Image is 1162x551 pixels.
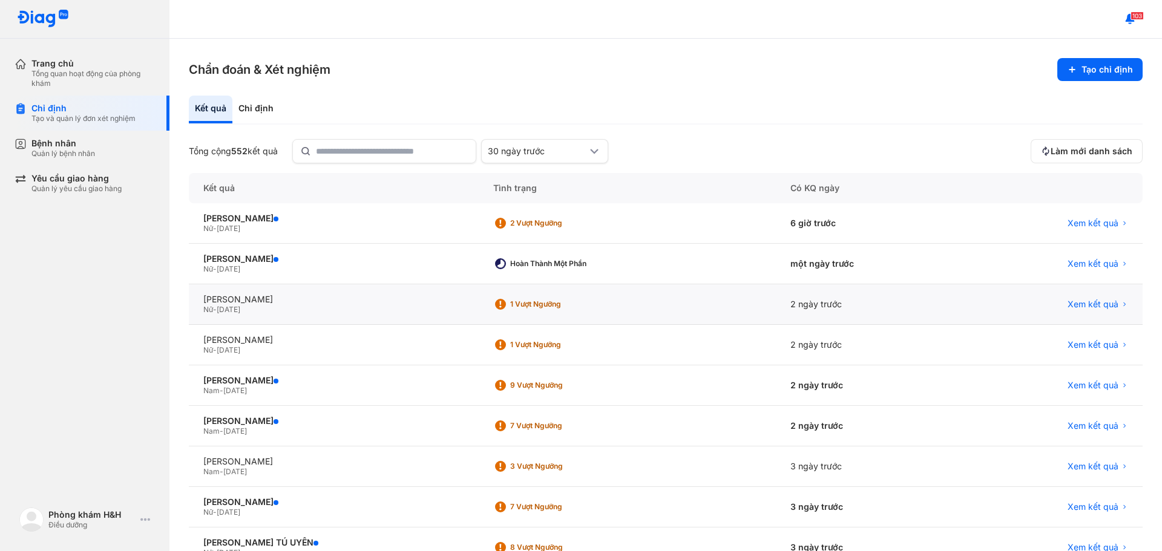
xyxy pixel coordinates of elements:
[1068,258,1118,269] span: Xem kết quả
[510,340,607,350] div: 1 Vượt ngưỡng
[31,114,136,123] div: Tạo và quản lý đơn xét nghiệm
[189,146,278,157] div: Tổng cộng kết quả
[189,61,330,78] h3: Chẩn đoán & Xét nghiệm
[776,203,962,244] div: 6 giờ trước
[776,487,962,527] div: 3 ngày trước
[203,224,213,233] span: Nữ
[776,365,962,406] div: 2 ngày trước
[213,345,217,354] span: -
[1057,58,1143,81] button: Tạo chỉ định
[1068,218,1118,229] span: Xem kết quả
[510,299,607,309] div: 1 Vượt ngưỡng
[31,149,95,158] div: Quản lý bệnh nhân
[510,259,607,269] div: Hoàn thành một phần
[217,305,240,314] span: [DATE]
[510,421,607,431] div: 7 Vượt ngưỡng
[203,294,464,305] div: [PERSON_NAME]
[232,96,280,123] div: Chỉ định
[203,426,220,435] span: Nam
[231,146,248,156] span: 552
[48,520,136,530] div: Điều dưỡng
[189,96,232,123] div: Kết quả
[31,184,122,194] div: Quản lý yêu cầu giao hàng
[31,58,155,69] div: Trang chủ
[31,69,155,88] div: Tổng quan hoạt động của phòng khám
[776,173,962,203] div: Có KQ ngày
[213,264,217,273] span: -
[1068,380,1118,391] span: Xem kết quả
[776,406,962,446] div: 2 ngày trước
[17,10,69,28] img: logo
[203,386,220,395] span: Nam
[510,502,607,512] div: 7 Vượt ngưỡng
[217,345,240,354] span: [DATE]
[479,173,776,203] div: Tình trạng
[31,103,136,114] div: Chỉ định
[776,284,962,325] div: 2 ngày trước
[1068,420,1118,431] span: Xem kết quả
[217,507,240,517] span: [DATE]
[203,507,213,517] span: Nữ
[1051,146,1132,157] span: Làm mới danh sách
[1131,11,1144,20] span: 103
[203,375,464,386] div: [PERSON_NAME]
[220,467,223,476] span: -
[510,218,607,228] div: 2 Vượt ngưỡng
[776,446,962,487] div: 3 ngày trước
[213,305,217,314] span: -
[31,173,122,184] div: Yêu cầu giao hàng
[203,497,464,507] div: [PERSON_NAME]
[203,537,464,548] div: [PERSON_NAME] TÚ UYÊN
[510,380,607,390] div: 9 Vượt ngưỡng
[776,244,962,284] div: một ngày trước
[213,224,217,233] span: -
[223,386,247,395] span: [DATE]
[220,426,223,435] span: -
[48,509,136,520] div: Phòng khám H&H
[203,264,213,273] span: Nữ
[203,345,213,354] span: Nữ
[223,426,247,435] span: [DATE]
[1031,139,1143,163] button: Làm mới danh sách
[203,416,464,426] div: [PERSON_NAME]
[189,173,479,203] div: Kết quả
[217,224,240,233] span: [DATE]
[31,138,95,149] div: Bệnh nhân
[203,334,464,345] div: [PERSON_NAME]
[203,305,213,314] span: Nữ
[220,386,223,395] span: -
[1068,339,1118,350] span: Xem kết quả
[213,507,217,517] span: -
[203,213,464,224] div: [PERSON_NAME]
[217,264,240,273] span: [DATE]
[203,253,464,264] div: [PERSON_NAME]
[1068,461,1118,472] span: Xem kết quả
[1068,501,1118,512] span: Xem kết quả
[19,507,44,532] img: logo
[203,456,464,467] div: [PERSON_NAME]
[203,467,220,476] span: Nam
[223,467,247,476] span: [DATE]
[488,146,587,157] div: 30 ngày trước
[1068,299,1118,310] span: Xem kết quả
[510,461,607,471] div: 3 Vượt ngưỡng
[776,325,962,365] div: 2 ngày trước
